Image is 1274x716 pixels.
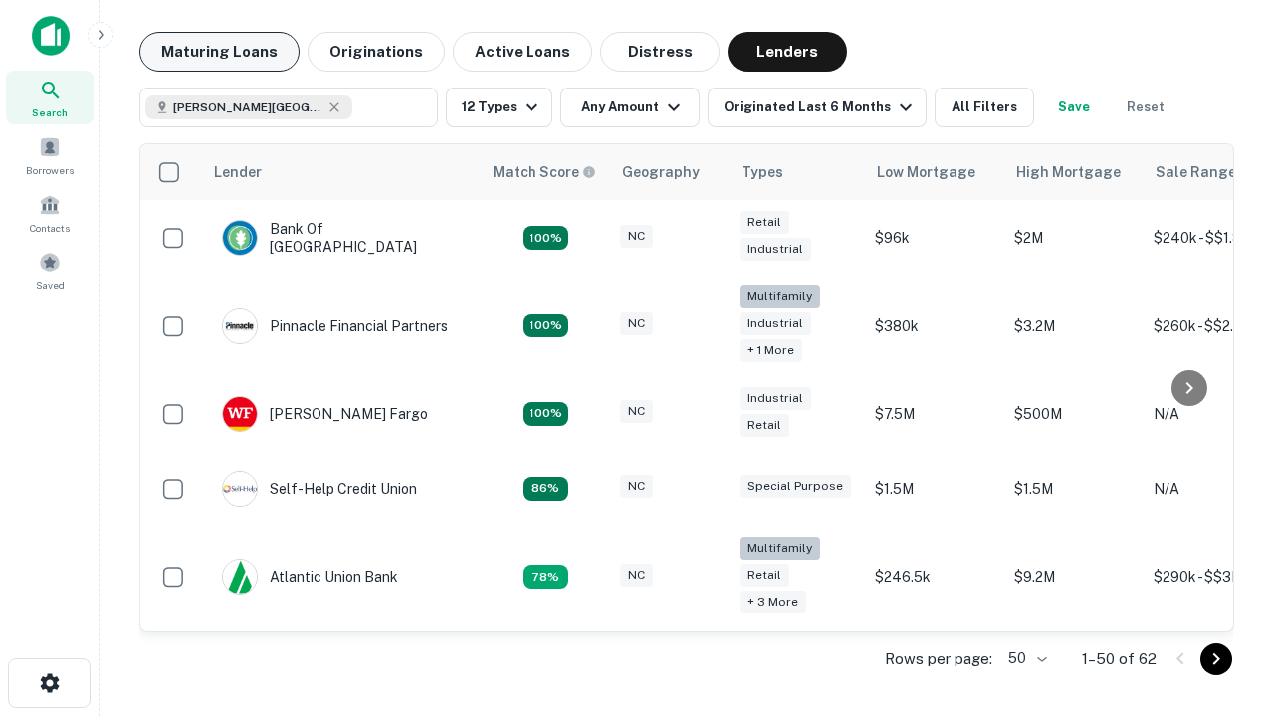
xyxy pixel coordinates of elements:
[740,414,789,437] div: Retail
[935,88,1034,127] button: All Filters
[6,244,94,297] a: Saved
[173,98,322,116] span: [PERSON_NAME][GEOGRAPHIC_DATA], [GEOGRAPHIC_DATA]
[1156,160,1236,184] div: Sale Range
[740,537,820,560] div: Multifamily
[523,477,568,501] div: Matching Properties: 11, hasApolloMatch: undefined
[865,144,1004,200] th: Low Mortgage
[742,160,783,184] div: Types
[740,387,811,410] div: Industrial
[222,471,417,507] div: Self-help Credit Union
[30,220,70,236] span: Contacts
[523,565,568,589] div: Matching Properties: 10, hasApolloMatch: undefined
[523,314,568,338] div: Matching Properties: 23, hasApolloMatch: undefined
[622,160,700,184] div: Geography
[740,591,806,614] div: + 3 more
[32,16,70,56] img: capitalize-icon.png
[600,32,720,72] button: Distress
[560,88,700,127] button: Any Amount
[223,221,257,255] img: picture
[865,376,1004,451] td: $7.5M
[1082,647,1157,671] p: 1–50 of 62
[865,275,1004,376] td: $380k
[222,559,398,595] div: Atlantic Union Bank
[1000,644,1050,673] div: 50
[222,308,448,344] div: Pinnacle Financial Partners
[877,160,975,184] div: Low Mortgage
[740,211,789,234] div: Retail
[740,285,820,308] div: Multifamily
[620,564,653,587] div: NC
[1004,275,1144,376] td: $3.2M
[620,312,653,335] div: NC
[1004,376,1144,451] td: $500M
[610,144,730,200] th: Geography
[740,564,789,587] div: Retail
[1016,160,1121,184] div: High Mortgage
[36,277,65,293] span: Saved
[523,226,568,250] div: Matching Properties: 14, hasApolloMatch: undefined
[865,200,1004,275] td: $96k
[6,186,94,240] a: Contacts
[523,402,568,426] div: Matching Properties: 14, hasApolloMatch: undefined
[223,309,257,343] img: picture
[885,647,992,671] p: Rows per page:
[865,527,1004,627] td: $246.5k
[708,88,927,127] button: Originated Last 6 Months
[724,95,918,119] div: Originated Last 6 Months
[32,104,68,120] span: Search
[728,32,847,72] button: Lenders
[453,32,592,72] button: Active Loans
[1042,88,1106,127] button: Save your search to get updates of matches that match your search criteria.
[1004,527,1144,627] td: $9.2M
[620,225,653,248] div: NC
[6,128,94,182] a: Borrowers
[6,71,94,124] a: Search
[223,397,257,431] img: picture
[740,339,802,362] div: + 1 more
[214,160,262,184] div: Lender
[202,144,481,200] th: Lender
[1004,200,1144,275] td: $2M
[1004,451,1144,527] td: $1.5M
[740,238,811,261] div: Industrial
[222,396,428,432] div: [PERSON_NAME] Fargo
[620,475,653,498] div: NC
[223,560,257,594] img: picture
[222,220,461,256] div: Bank Of [GEOGRAPHIC_DATA]
[730,144,865,200] th: Types
[1004,144,1144,200] th: High Mortgage
[740,475,851,498] div: Special Purpose
[740,312,811,335] div: Industrial
[620,400,653,423] div: NC
[1174,557,1274,652] iframe: Chat Widget
[139,32,300,72] button: Maturing Loans
[493,161,592,183] h6: Match Score
[308,32,445,72] button: Originations
[446,88,552,127] button: 12 Types
[481,144,610,200] th: Capitalize uses an advanced AI algorithm to match your search with the best lender. The match sco...
[26,162,74,178] span: Borrowers
[865,451,1004,527] td: $1.5M
[223,472,257,506] img: picture
[493,161,596,183] div: Capitalize uses an advanced AI algorithm to match your search with the best lender. The match sco...
[1114,88,1177,127] button: Reset
[1200,643,1232,675] button: Go to next page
